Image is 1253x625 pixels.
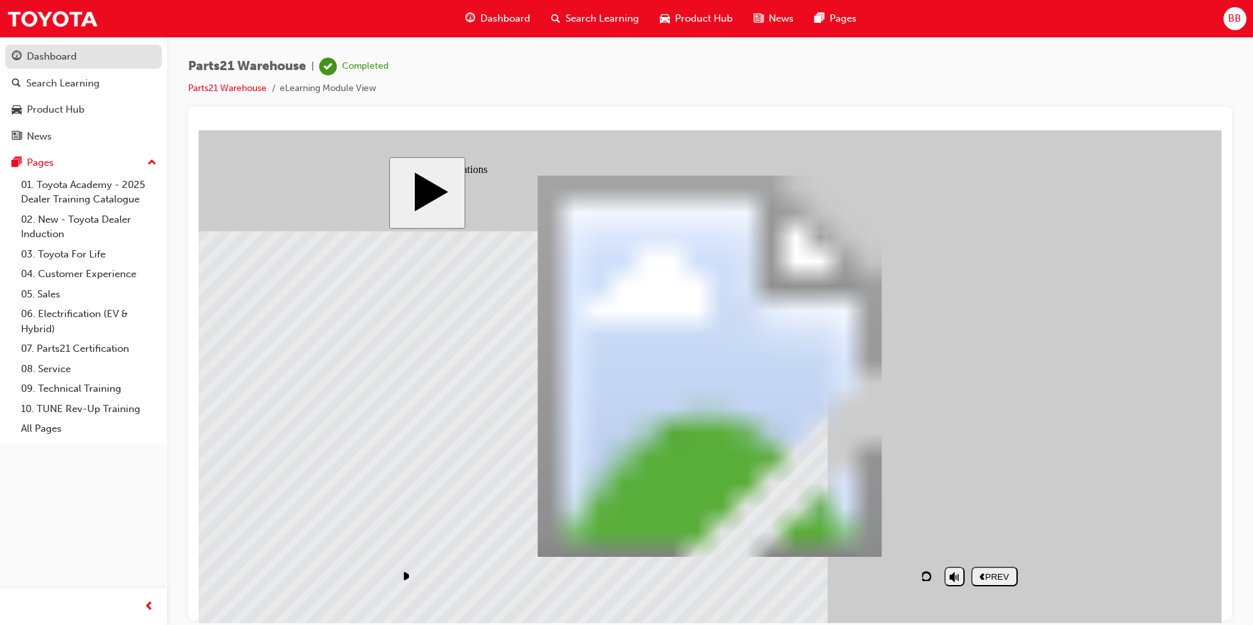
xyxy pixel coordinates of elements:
[280,81,376,96] li: eLearning Module View
[541,5,649,32] a: search-iconSearch Learning
[5,42,162,151] button: DashboardSearch LearningProduct HubNews
[455,5,541,32] a: guage-iconDashboard
[342,60,389,73] div: Completed
[188,59,306,74] span: Parts21 Warehouse
[1224,7,1246,30] button: BB
[769,11,794,26] span: News
[16,304,162,339] a: 06. Electrification (EV & Hybrid)
[12,78,21,90] span: search-icon
[743,5,804,32] a: news-iconNews
[319,58,337,75] span: learningRecordVerb_COMPLETE-icon
[16,359,162,379] a: 08. Service
[675,11,733,26] span: Product Hub
[804,5,867,32] a: pages-iconPages
[12,104,22,116] span: car-icon
[5,98,162,122] a: Product Hub
[147,155,157,172] span: up-icon
[26,76,100,91] div: Search Learning
[1228,11,1241,26] span: BB
[144,599,154,615] span: prev-icon
[27,129,52,144] div: News
[191,27,833,466] div: Parts21Warehouse Start Course
[5,151,162,175] button: Pages
[5,45,162,69] a: Dashboard
[16,339,162,359] a: 07. Parts21 Certification
[16,210,162,244] a: 02. New - Toyota Dealer Induction
[188,83,267,94] a: Parts21 Warehouse
[191,27,267,98] button: Start
[16,175,162,210] a: 01. Toyota Academy - 2025 Dealer Training Catalogue
[27,155,54,170] div: Pages
[12,131,22,143] span: news-icon
[7,4,98,33] img: Trak
[27,49,77,64] div: Dashboard
[16,419,162,439] a: All Pages
[16,244,162,265] a: 03. Toyota For Life
[815,10,824,27] span: pages-icon
[16,399,162,419] a: 10. TUNE Rev-Up Training
[566,11,639,26] span: Search Learning
[5,71,162,96] a: Search Learning
[16,379,162,399] a: 09. Technical Training
[830,11,857,26] span: Pages
[465,10,475,27] span: guage-icon
[551,10,560,27] span: search-icon
[311,59,314,74] span: |
[754,10,763,27] span: news-icon
[12,157,22,169] span: pages-icon
[660,10,670,27] span: car-icon
[27,102,85,117] div: Product Hub
[16,264,162,284] a: 04. Customer Experience
[649,5,743,32] a: car-iconProduct Hub
[5,124,162,149] a: News
[16,284,162,305] a: 05. Sales
[12,51,22,63] span: guage-icon
[480,11,530,26] span: Dashboard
